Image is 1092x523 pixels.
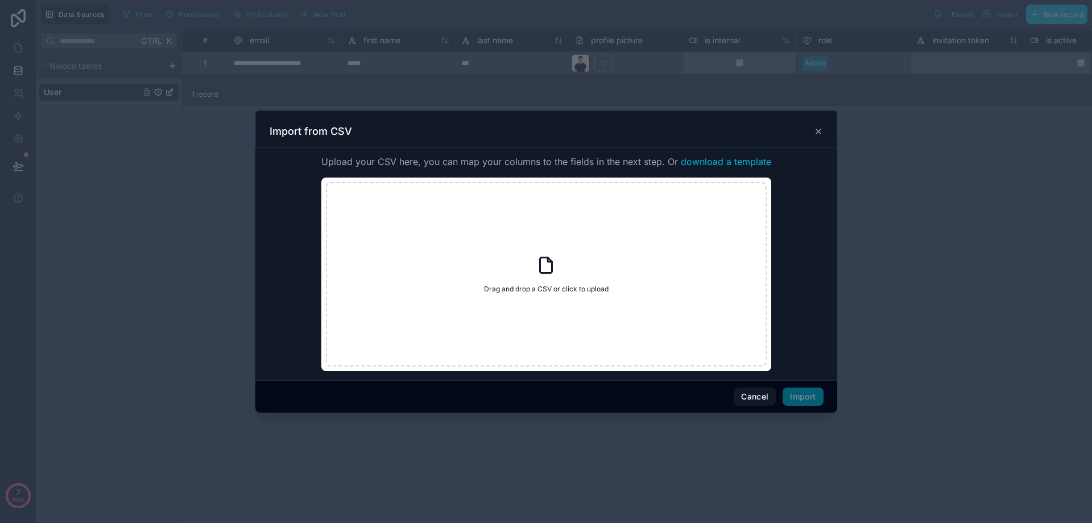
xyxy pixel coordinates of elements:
h3: Import from CSV [270,125,352,138]
button: Cancel [734,388,776,406]
span: Drag and drop a CSV or click to upload [484,285,609,294]
span: Upload your CSV here, you can map your columns to the fields in the next step. Or [321,155,771,168]
button: download a template [681,155,771,168]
